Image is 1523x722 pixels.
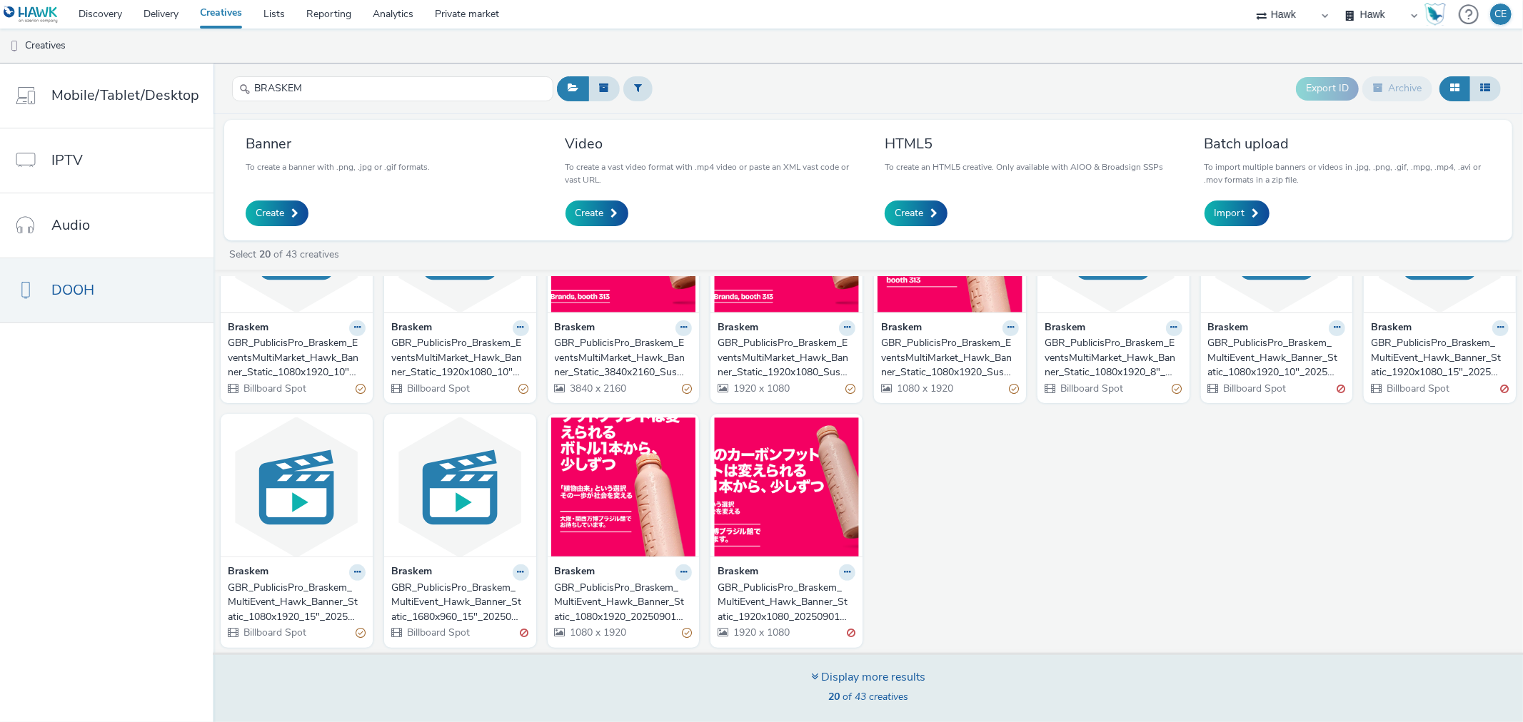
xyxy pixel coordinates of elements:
[51,85,199,106] span: Mobile/Tablet/Desktop
[682,381,692,396] div: Partially valid
[391,564,432,581] strong: Braskem
[1424,3,1446,26] img: Hawk Academy
[232,76,553,101] input: Search...
[1172,381,1182,396] div: Partially valid
[881,336,1013,380] div: GBR_PublicisPro_Braskem_EventsMultiMarket_Hawk_Banner_Static_1080x1920_SustainableBrand_US_20250919
[732,626,790,639] span: 1920 x 1080
[1205,200,1270,226] a: Import
[732,382,790,395] span: 1920 x 1080
[845,381,855,396] div: Partially valid
[828,690,908,703] span: of 43 creatives
[51,280,94,300] span: DOOH
[682,626,692,641] div: Partially valid
[228,320,268,337] strong: Braskem
[356,626,366,641] div: Partially valid
[246,134,430,153] h3: Banner
[224,417,369,556] img: GBR_PublicisPro_Braskem_MultiEvent_Hawk_Banner_Static_1080x1920_15"_20250901 ; JapanLanguage_Bott...
[1371,336,1509,380] a: GBR_PublicisPro_Braskem_MultiEvent_Hawk_Banner_Static_1920x1080_15"_20250901 ; JapanLanguage_Bottle
[521,626,529,641] div: Invalid
[228,336,360,380] div: GBR_PublicisPro_Braskem_EventsMultiMarket_Hawk_Banner_Static_1080x1920_10"_SustainableBrand_US_20...
[895,206,923,220] span: Create
[551,417,696,556] img: GBR_PublicisPro_Braskem_MultiEvent_Hawk_Banner_Static_1080x1920_20250901 ; JapanLanguage_Bottle v...
[569,382,627,395] span: 3840 x 2160
[51,215,90,235] span: Audio
[1296,77,1359,100] button: Export ID
[1205,161,1492,186] p: To import multiple banners or videos in .jpg, .png, .gif, .mpg, .mp4, .avi or .mov formats in a z...
[555,320,595,337] strong: Braskem
[1045,320,1085,337] strong: Braskem
[555,564,595,581] strong: Braskem
[228,581,360,624] div: GBR_PublicisPro_Braskem_MultiEvent_Hawk_Banner_Static_1080x1920_15"_20250901 ; JapanLanguage_Bottle
[718,336,855,380] a: GBR_PublicisPro_Braskem_EventsMultiMarket_Hawk_Banner_Static_1920x1080_SustainableBrand_US_20250919
[1208,336,1346,380] a: GBR_PublicisPro_Braskem_MultiEvent_Hawk_Banner_Static_1080x1920_10"_20250901 ; JapanLanguage_Bottle
[1469,76,1501,101] button: Table
[881,320,922,337] strong: Braskem
[566,134,853,153] h3: Video
[391,320,432,337] strong: Braskem
[828,690,840,703] strong: 20
[1208,320,1249,337] strong: Braskem
[1371,336,1503,380] div: GBR_PublicisPro_Braskem_MultiEvent_Hawk_Banner_Static_1920x1080_15"_20250901 ; JapanLanguage_Bottle
[256,206,284,220] span: Create
[259,248,271,261] strong: 20
[406,382,470,395] span: Billboard Spot
[1495,4,1507,25] div: CE
[1205,134,1492,153] h3: Batch upload
[406,626,470,639] span: Billboard Spot
[885,161,1163,173] p: To create an HTML5 creative. Only available with AIOO & Broadsign SSPs
[242,626,306,639] span: Billboard Spot
[228,564,268,581] strong: Braskem
[1385,382,1449,395] span: Billboard Spot
[388,417,533,556] img: GBR_PublicisPro_Braskem_MultiEvent_Hawk_Banner_Static_1680x960_15"_20250901 ; JapanLanguage_Bottl...
[4,6,59,24] img: undefined Logo
[246,161,430,173] p: To create a banner with .png, .jpg or .gif formats.
[228,581,366,624] a: GBR_PublicisPro_Braskem_MultiEvent_Hawk_Banner_Static_1080x1920_15"_20250901 ; JapanLanguage_Bottle
[718,336,850,380] div: GBR_PublicisPro_Braskem_EventsMultiMarket_Hawk_Banner_Static_1920x1080_SustainableBrand_US_20250919
[895,382,953,395] span: 1080 x 1920
[718,581,855,624] a: GBR_PublicisPro_Braskem_MultiEvent_Hawk_Banner_Static_1920x1080_20250901 ; JapanLanguage_Bottle
[1222,382,1287,395] span: Billboard Spot
[1439,76,1470,101] button: Grid
[881,336,1019,380] a: GBR_PublicisPro_Braskem_EventsMultiMarket_Hawk_Banner_Static_1080x1920_SustainableBrand_US_20250919
[356,381,366,396] div: Partially valid
[391,336,523,380] div: GBR_PublicisPro_Braskem_EventsMultiMarket_Hawk_Banner_Static_1920x1080_10"_SustainableBrand_US_20...
[228,248,345,261] a: Select of 43 creatives
[885,134,1163,153] h3: HTML5
[1337,381,1345,396] div: Invalid
[1215,206,1245,220] span: Import
[51,150,83,171] span: IPTV
[1500,381,1509,396] div: Invalid
[1059,382,1123,395] span: Billboard Spot
[1362,76,1432,101] button: Archive
[555,336,693,380] a: GBR_PublicisPro_Braskem_EventsMultiMarket_Hawk_Banner_Static_3840x2160_SustainableBrand_US_20250919
[228,336,366,380] a: GBR_PublicisPro_Braskem_EventsMultiMarket_Hawk_Banner_Static_1080x1920_10"_SustainableBrand_US_20...
[718,564,758,581] strong: Braskem
[555,581,687,624] div: GBR_PublicisPro_Braskem_MultiEvent_Hawk_Banner_Static_1080x1920_20250901 ; JapanLanguage_Bottle
[391,336,529,380] a: GBR_PublicisPro_Braskem_EventsMultiMarket_Hawk_Banner_Static_1920x1080_10"_SustainableBrand_US_20...
[847,626,855,641] div: Invalid
[714,417,859,556] img: GBR_PublicisPro_Braskem_MultiEvent_Hawk_Banner_Static_1920x1080_20250901 ; JapanLanguage_Bottle v...
[246,200,308,226] a: Create
[391,581,529,624] a: GBR_PublicisPro_Braskem_MultiEvent_Hawk_Banner_Static_1680x960_15"_20250901 ; JapanLanguage_Bottle
[885,200,948,226] a: Create
[555,336,687,380] div: GBR_PublicisPro_Braskem_EventsMultiMarket_Hawk_Banner_Static_3840x2160_SustainableBrand_US_20250919
[1009,381,1019,396] div: Partially valid
[718,320,758,337] strong: Braskem
[566,161,853,186] p: To create a vast video format with .mp4 video or paste an XML vast code or vast URL.
[566,200,628,226] a: Create
[1424,3,1452,26] a: Hawk Academy
[519,381,529,396] div: Partially valid
[7,39,21,54] img: dooh
[1208,336,1340,380] div: GBR_PublicisPro_Braskem_MultiEvent_Hawk_Banner_Static_1080x1920_10"_20250901 ; JapanLanguage_Bottle
[242,382,306,395] span: Billboard Spot
[718,581,850,624] div: GBR_PublicisPro_Braskem_MultiEvent_Hawk_Banner_Static_1920x1080_20250901 ; JapanLanguage_Bottle
[1371,320,1412,337] strong: Braskem
[811,669,925,686] div: Display more results
[555,581,693,624] a: GBR_PublicisPro_Braskem_MultiEvent_Hawk_Banner_Static_1080x1920_20250901 ; JapanLanguage_Bottle
[569,626,627,639] span: 1080 x 1920
[1045,336,1177,380] div: GBR_PublicisPro_Braskem_EventsMultiMarket_Hawk_Banner_Static_1080x1920_8"_SustainableBrand_US_202...
[575,206,604,220] span: Create
[391,581,523,624] div: GBR_PublicisPro_Braskem_MultiEvent_Hawk_Banner_Static_1680x960_15"_20250901 ; JapanLanguage_Bottle
[1045,336,1182,380] a: GBR_PublicisPro_Braskem_EventsMultiMarket_Hawk_Banner_Static_1080x1920_8"_SustainableBrand_US_202...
